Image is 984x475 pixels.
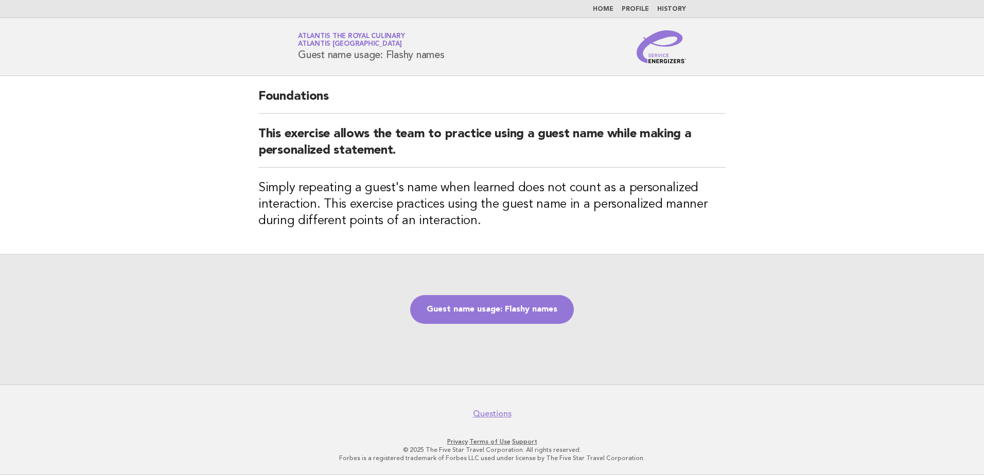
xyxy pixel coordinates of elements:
span: Atlantis [GEOGRAPHIC_DATA] [298,41,402,48]
a: Terms of Use [469,438,511,445]
h1: Guest name usage: Flashy names [298,33,445,60]
img: Service Energizers [637,30,686,63]
a: Atlantis the Royal CulinaryAtlantis [GEOGRAPHIC_DATA] [298,33,405,47]
h2: Foundations [258,88,726,114]
a: Guest name usage: Flashy names [410,295,574,324]
a: Profile [622,6,649,12]
a: Questions [473,409,512,419]
a: Privacy [447,438,468,445]
a: Support [512,438,537,445]
a: Home [593,6,613,12]
h3: Simply repeating a guest's name when learned does not count as a personalized interaction. This e... [258,180,726,229]
p: Forbes is a registered trademark of Forbes LLC used under license by The Five Star Travel Corpora... [177,454,807,462]
p: · · [177,437,807,446]
h2: This exercise allows the team to practice using a guest name while making a personalized statement. [258,126,726,168]
p: © 2025 The Five Star Travel Corporation. All rights reserved. [177,446,807,454]
a: History [657,6,686,12]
